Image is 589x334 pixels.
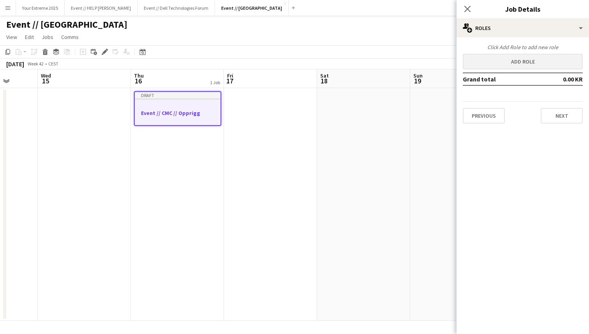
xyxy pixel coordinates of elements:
span: Comms [61,34,79,41]
div: Click Add Role to add new role [463,44,583,51]
button: Next [541,108,583,124]
h3: Job Details [457,4,589,14]
span: Jobs [42,34,53,41]
span: Sat [320,72,329,79]
div: [DATE] [6,60,24,68]
button: Event // Dell Technologies Forum [138,0,215,16]
td: 0.00 KR [537,73,583,85]
a: View [3,32,20,42]
span: Week 42 [26,61,45,67]
button: Your Extreme 2025 [16,0,65,16]
span: 17 [226,76,233,85]
button: Previous [463,108,505,124]
span: 15 [40,76,51,85]
a: Jobs [39,32,56,42]
button: Event // HELP [PERSON_NAME] [65,0,138,16]
td: Grand total [463,73,537,85]
span: Wed [41,72,51,79]
span: Sun [413,72,423,79]
a: Comms [58,32,82,42]
h1: Event // [GEOGRAPHIC_DATA] [6,19,127,30]
span: 16 [133,76,144,85]
span: 19 [412,76,423,85]
h3: Event // CMC // Opprigg [135,110,220,117]
div: Roles [457,19,589,37]
span: View [6,34,17,41]
div: Draft [135,92,220,98]
span: Thu [134,72,144,79]
span: Fri [227,72,233,79]
button: Event // [GEOGRAPHIC_DATA] [215,0,289,16]
app-job-card: DraftEvent // CMC // Opprigg [134,91,221,126]
span: 18 [319,76,329,85]
span: Edit [25,34,34,41]
div: 1 Job [210,80,220,85]
div: CEST [48,61,58,67]
a: Edit [22,32,37,42]
button: Add role [463,54,583,69]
